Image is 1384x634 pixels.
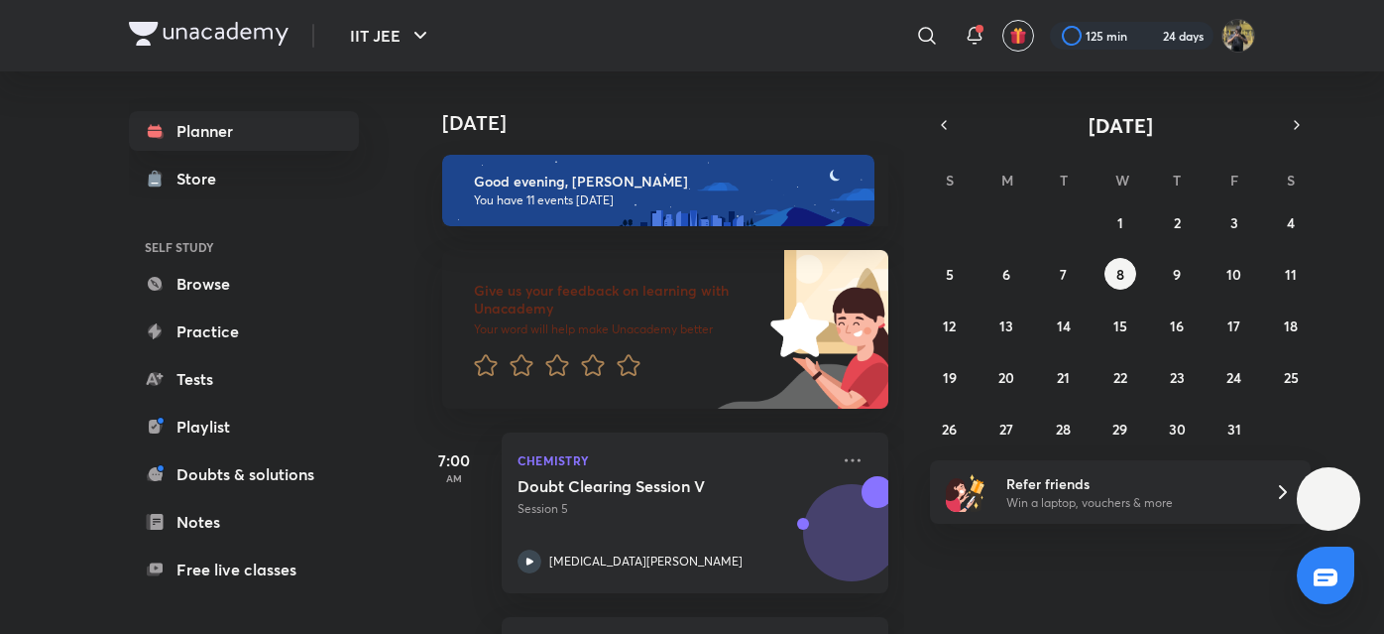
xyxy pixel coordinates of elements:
a: Practice [129,312,359,351]
abbr: October 23, 2025 [1170,368,1185,387]
button: October 15, 2025 [1104,310,1136,341]
img: Company Logo [129,22,288,46]
button: October 13, 2025 [990,310,1022,341]
p: You have 11 events [DATE] [474,192,857,208]
button: October 23, 2025 [1161,361,1193,393]
button: October 1, 2025 [1104,206,1136,238]
img: feedback_image [703,250,888,409]
p: Session 5 [518,500,829,518]
h6: Good evening, [PERSON_NAME] [474,173,857,190]
button: October 12, 2025 [934,310,966,341]
abbr: October 17, 2025 [1227,317,1240,335]
img: ttu [1317,487,1340,511]
abbr: October 14, 2025 [1057,317,1071,335]
button: October 7, 2025 [1048,258,1080,290]
button: October 18, 2025 [1275,310,1307,341]
button: October 26, 2025 [934,413,966,444]
abbr: October 25, 2025 [1284,368,1299,387]
h6: Refer friends [1006,473,1250,494]
abbr: October 6, 2025 [1002,265,1010,284]
abbr: October 9, 2025 [1173,265,1181,284]
a: Browse [129,264,359,304]
h4: [DATE] [442,111,908,135]
a: Company Logo [129,22,288,51]
abbr: October 16, 2025 [1170,317,1184,335]
button: October 10, 2025 [1218,258,1250,290]
button: October 22, 2025 [1104,361,1136,393]
button: October 16, 2025 [1161,310,1193,341]
abbr: October 1, 2025 [1117,213,1123,232]
a: Playlist [129,407,359,446]
button: October 8, 2025 [1104,258,1136,290]
abbr: October 27, 2025 [999,420,1013,439]
abbr: Saturday [1287,171,1295,190]
button: October 25, 2025 [1275,361,1307,393]
abbr: October 11, 2025 [1285,265,1297,284]
h6: Give us your feedback on learning with Unacademy [474,282,763,317]
p: Win a laptop, vouchers & more [1006,494,1250,512]
abbr: October 15, 2025 [1113,317,1127,335]
button: October 30, 2025 [1161,413,1193,444]
h5: Doubt Clearing Session V [518,476,764,496]
img: referral [946,472,985,512]
abbr: October 3, 2025 [1230,213,1238,232]
div: Store [176,167,228,190]
abbr: October 10, 2025 [1226,265,1241,284]
button: October 11, 2025 [1275,258,1307,290]
abbr: October 20, 2025 [998,368,1014,387]
abbr: October 29, 2025 [1112,420,1127,439]
abbr: October 18, 2025 [1284,317,1298,335]
abbr: October 4, 2025 [1287,213,1295,232]
button: October 4, 2025 [1275,206,1307,238]
p: Your word will help make Unacademy better [474,321,763,337]
button: avatar [1002,20,1034,52]
p: AM [414,472,494,484]
button: October 2, 2025 [1161,206,1193,238]
p: [MEDICAL_DATA][PERSON_NAME] [549,553,743,571]
img: streak [1139,26,1159,46]
a: Notes [129,502,359,542]
img: evening [442,155,874,226]
abbr: October 12, 2025 [943,317,956,335]
button: October 6, 2025 [990,258,1022,290]
abbr: October 2, 2025 [1174,213,1181,232]
abbr: October 26, 2025 [942,420,957,439]
button: October 20, 2025 [990,361,1022,393]
abbr: Wednesday [1115,171,1129,190]
button: October 24, 2025 [1218,361,1250,393]
span: [DATE] [1089,112,1153,139]
abbr: Friday [1230,171,1238,190]
a: Tests [129,359,359,399]
abbr: October 19, 2025 [943,368,957,387]
a: Planner [129,111,359,151]
a: Free live classes [129,550,359,589]
button: October 31, 2025 [1218,413,1250,444]
button: October 29, 2025 [1104,413,1136,444]
abbr: Monday [1001,171,1013,190]
abbr: October 5, 2025 [946,265,954,284]
button: October 5, 2025 [934,258,966,290]
button: October 17, 2025 [1218,310,1250,341]
a: Doubts & solutions [129,454,359,494]
button: October 14, 2025 [1048,310,1080,341]
img: unacademy [779,476,888,613]
abbr: October 28, 2025 [1056,420,1071,439]
abbr: October 22, 2025 [1113,368,1127,387]
img: KRISH JINDAL [1221,19,1255,53]
img: avatar [1009,27,1027,45]
button: IIT JEE [338,16,444,56]
h6: SELF STUDY [129,230,359,264]
abbr: October 21, 2025 [1057,368,1070,387]
button: October 28, 2025 [1048,413,1080,444]
abbr: October 13, 2025 [999,317,1013,335]
abbr: October 7, 2025 [1060,265,1067,284]
button: [DATE] [958,111,1283,139]
abbr: Sunday [946,171,954,190]
button: October 3, 2025 [1218,206,1250,238]
p: Chemistry [518,448,829,472]
button: October 9, 2025 [1161,258,1193,290]
abbr: Tuesday [1060,171,1068,190]
abbr: October 30, 2025 [1169,420,1186,439]
abbr: October 24, 2025 [1226,368,1241,387]
abbr: October 31, 2025 [1227,420,1241,439]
